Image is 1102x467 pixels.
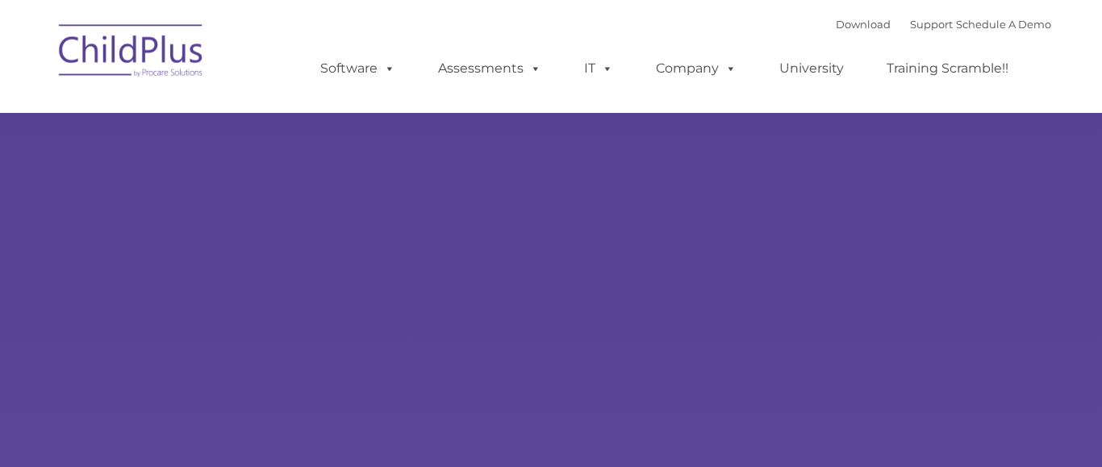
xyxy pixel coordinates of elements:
a: Company [640,52,753,85]
a: Support [910,18,953,31]
a: IT [568,52,629,85]
a: Assessments [422,52,557,85]
a: Download [836,18,891,31]
a: Training Scramble!! [870,52,1025,85]
a: Schedule A Demo [956,18,1051,31]
img: ChildPlus by Procare Solutions [51,13,212,94]
font: | [836,18,1051,31]
a: University [763,52,860,85]
a: Software [304,52,411,85]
